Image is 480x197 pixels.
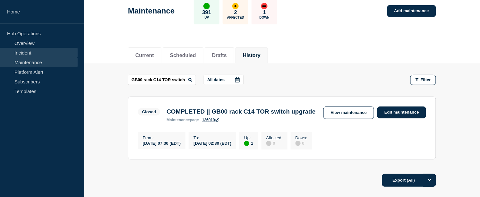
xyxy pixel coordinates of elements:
div: disabled [296,141,301,146]
input: Search maintenances [128,75,196,85]
button: Filter [410,75,436,85]
p: From : [143,135,181,140]
div: affected [232,3,239,9]
p: 391 [202,9,211,16]
div: 0 [266,140,283,146]
span: Filter [421,77,431,82]
a: 136019 [202,118,219,122]
div: Closed [142,109,156,114]
div: [DATE] 07:30 (EDT) [143,140,181,146]
span: maintenance [167,118,190,122]
div: [DATE] 02:30 (EDT) [193,140,231,146]
p: page [167,118,199,122]
div: down [261,3,268,9]
button: History [243,53,261,58]
p: Affected : [266,135,283,140]
p: All dates [207,77,225,82]
button: Export (All) [382,174,436,187]
p: Affected [227,16,244,19]
button: All dates [204,75,244,85]
button: Options [423,174,436,187]
div: 1 [244,140,253,146]
div: up [244,141,249,146]
p: Up : [244,135,253,140]
a: Add maintenance [387,5,436,17]
p: 1 [263,9,266,16]
button: Drafts [212,53,227,58]
a: Edit maintenance [377,107,426,118]
div: up [203,3,210,9]
p: Up [204,16,209,19]
div: disabled [266,141,271,146]
a: View maintenance [323,107,374,119]
h1: Maintenance [128,6,175,15]
button: Current [135,53,154,58]
div: 0 [296,140,307,146]
p: Down [260,16,270,19]
p: To : [193,135,231,140]
button: Scheduled [170,53,196,58]
h3: COMPLETED || GB00 rack C14 TOR switch upgrade [167,108,315,115]
p: 2 [234,9,237,16]
p: Down : [296,135,307,140]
